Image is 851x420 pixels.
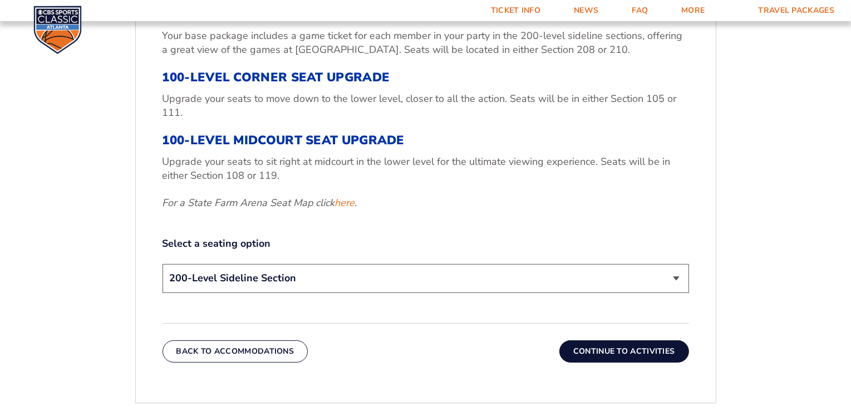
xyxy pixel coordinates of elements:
p: Upgrade your seats to sit right at midcourt in the lower level for the ultimate viewing experienc... [163,155,689,183]
p: Your base package includes a game ticket for each member in your party in the 200-level sideline ... [163,29,689,57]
label: Select a seating option [163,237,689,251]
p: Upgrade your seats to move down to the lower level, closer to all the action. Seats will be in ei... [163,92,689,120]
em: For a State Farm Arena Seat Map click . [163,196,357,209]
button: Continue To Activities [559,340,689,363]
h3: 100-Level Corner Seat Upgrade [163,70,689,85]
a: here [335,196,355,210]
button: Back To Accommodations [163,340,308,363]
img: CBS Sports Classic [33,6,82,54]
h3: 200-Level Sideline Section [163,8,689,22]
h3: 100-Level Midcourt Seat Upgrade [163,133,689,148]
